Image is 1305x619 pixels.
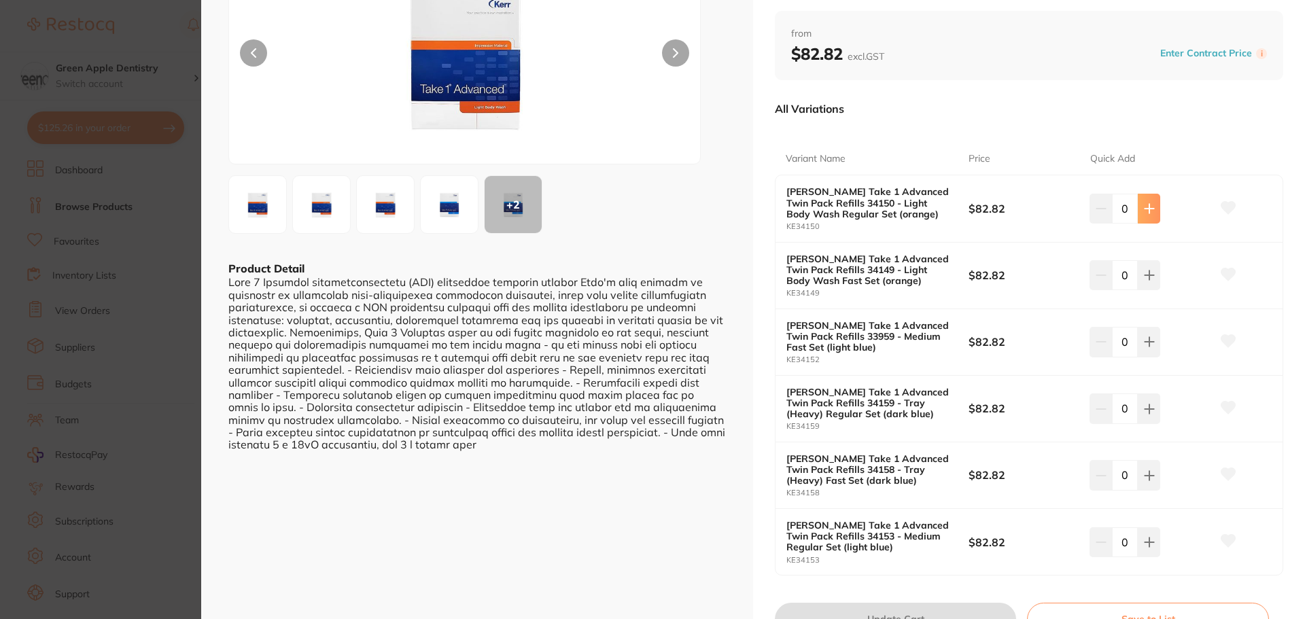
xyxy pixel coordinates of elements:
[969,201,1078,216] b: $82.82
[361,180,410,229] img: Mi1qcGctNTgzNjI
[1090,152,1135,166] p: Quick Add
[786,422,969,431] small: KE34159
[775,102,844,116] p: All Variations
[425,180,474,229] img: Mi1qcGctNTgzNjQ
[786,320,950,353] b: [PERSON_NAME] Take 1 Advanced Twin Pack Refills 33959 - Medium Fast Set (light blue)
[484,175,542,234] button: +2
[848,50,884,63] span: excl. GST
[786,289,969,298] small: KE34149
[786,186,950,219] b: [PERSON_NAME] Take 1 Advanced Twin Pack Refills 34150 - Light Body Wash Regular Set (orange)
[786,453,950,486] b: [PERSON_NAME] Take 1 Advanced Twin Pack Refills 34158 - Tray (Heavy) Fast Set (dark blue)
[786,355,969,364] small: KE34152
[969,334,1078,349] b: $82.82
[786,253,950,286] b: [PERSON_NAME] Take 1 Advanced Twin Pack Refills 34149 - Light Body Wash Fast Set (orange)
[786,152,846,166] p: Variant Name
[791,43,884,64] b: $82.82
[791,27,1267,41] span: from
[969,535,1078,550] b: $82.82
[233,180,282,229] img: MS1qcGctNTgzNjA
[786,222,969,231] small: KE34150
[969,467,1078,482] b: $82.82
[969,401,1078,416] b: $82.82
[485,176,542,233] div: + 2
[1256,48,1267,59] label: i
[228,262,304,275] b: Product Detail
[1156,47,1256,60] button: Enter Contract Price
[969,268,1078,283] b: $82.82
[969,152,990,166] p: Price
[786,520,950,552] b: [PERSON_NAME] Take 1 Advanced Twin Pack Refills 34153 - Medium Regular Set (light blue)
[228,276,726,450] div: Lore 7 Ipsumdol sitametconsectetu (ADI) elitseddoe temporin utlabor Etdo'm aliq enimadm ve quisno...
[297,180,346,229] img: MS1qcGctNTgzNjE
[786,387,950,419] b: [PERSON_NAME] Take 1 Advanced Twin Pack Refills 34159 - Tray (Heavy) Regular Set (dark blue)
[786,489,969,497] small: KE34158
[786,556,969,565] small: KE34153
